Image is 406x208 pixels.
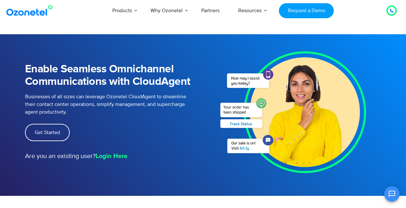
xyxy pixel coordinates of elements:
[96,153,127,159] strong: Login Here
[25,93,194,116] p: Businesses of all sizes can leverage Ozonetel CloudAgent to streamline their contact center opera...
[35,130,60,135] span: Get Started
[384,186,400,202] button: Open chat
[96,151,127,161] a: Login Here
[25,124,70,141] a: Get Started
[25,63,194,88] h1: Enable Seamless Omnichannel Communications with CloudAgent
[25,151,194,161] p: Are you an existing user?
[279,3,334,18] a: Request a Demo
